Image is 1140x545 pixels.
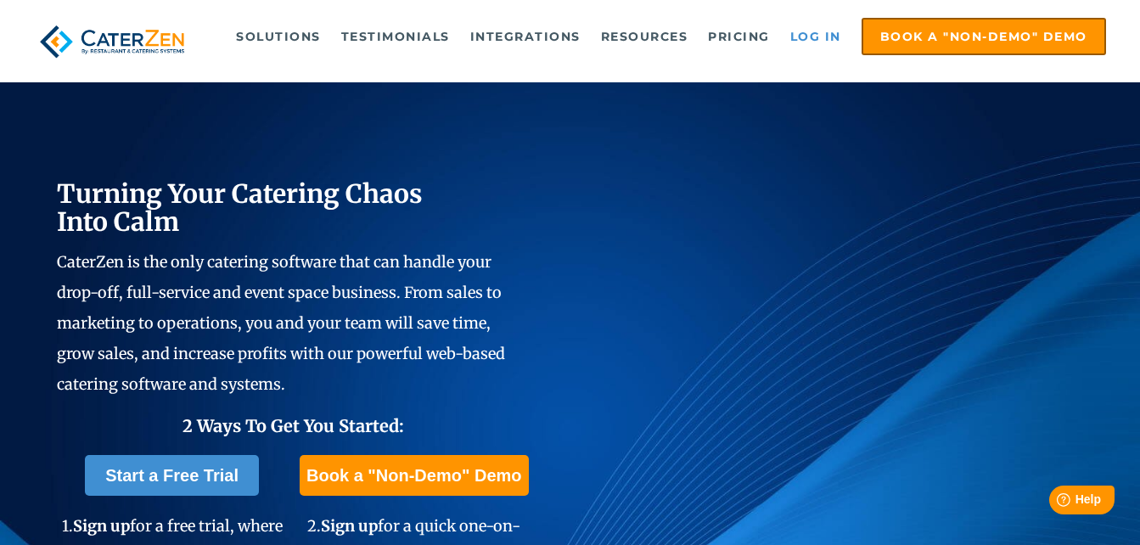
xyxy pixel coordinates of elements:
[57,177,423,238] span: Turning Your Catering Chaos Into Calm
[183,415,404,436] span: 2 Ways To Get You Started:
[300,455,528,496] a: Book a "Non-Demo" Demo
[227,20,329,53] a: Solutions
[57,252,505,394] span: CaterZen is the only catering software that can handle your drop-off, full-service and event spac...
[73,516,130,536] span: Sign up
[862,18,1106,55] a: Book a "Non-Demo" Demo
[782,20,850,53] a: Log in
[217,18,1106,55] div: Navigation Menu
[592,20,697,53] a: Resources
[34,18,189,65] img: caterzen
[321,516,378,536] span: Sign up
[989,479,1121,526] iframe: Help widget launcher
[699,20,778,53] a: Pricing
[333,20,458,53] a: Testimonials
[462,20,589,53] a: Integrations
[85,455,259,496] a: Start a Free Trial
